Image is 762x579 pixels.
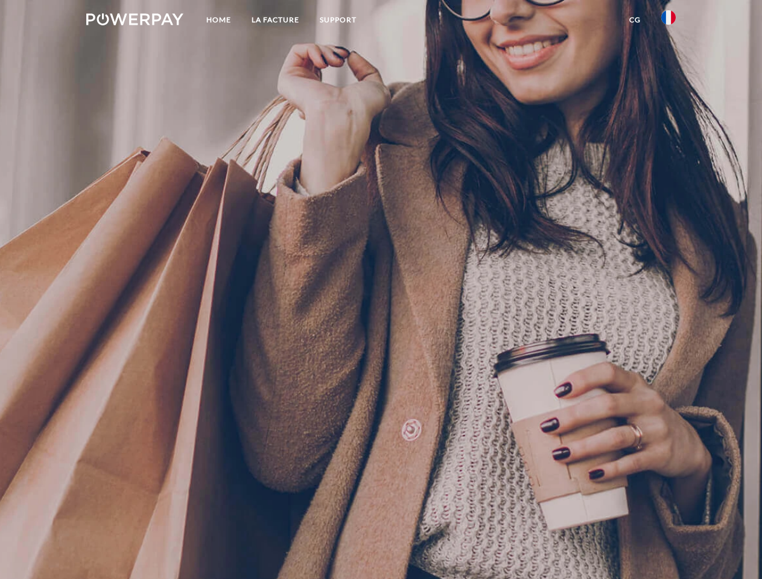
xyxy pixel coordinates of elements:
[241,9,310,31] a: LA FACTURE
[661,10,676,25] img: fr
[310,9,367,31] a: Support
[196,9,241,31] a: Home
[86,13,183,25] img: logo-powerpay-white.svg
[619,9,651,31] a: CG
